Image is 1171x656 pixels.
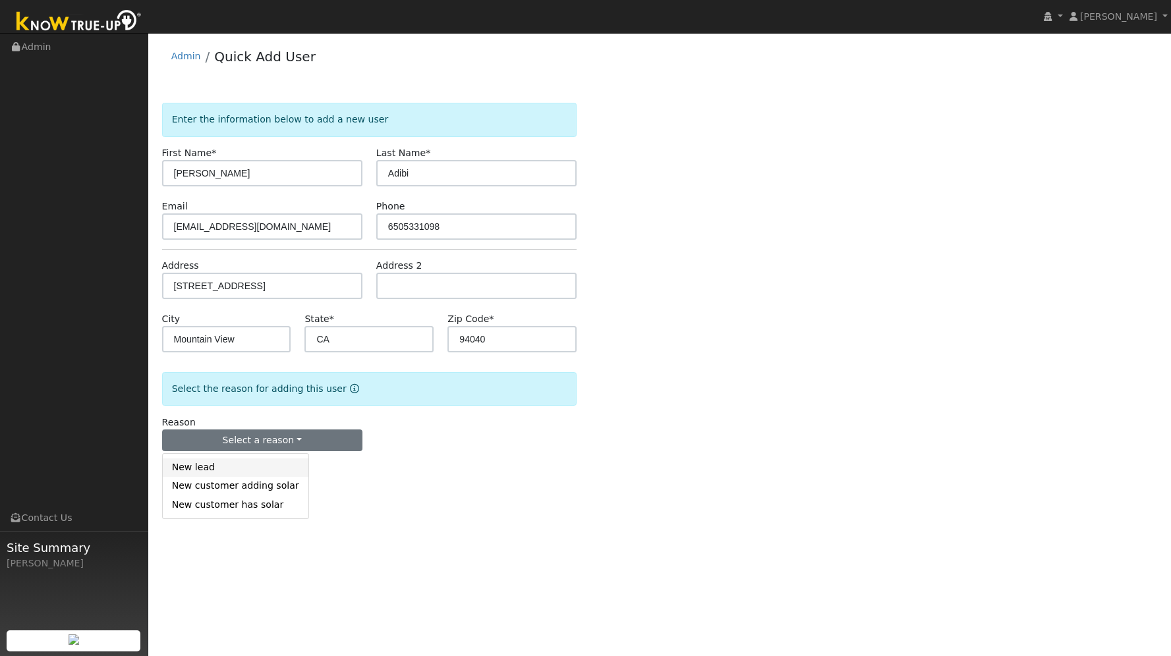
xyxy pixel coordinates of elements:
[162,259,199,273] label: Address
[171,51,201,61] a: Admin
[162,200,188,213] label: Email
[376,200,405,213] label: Phone
[162,312,181,326] label: City
[214,49,316,65] a: Quick Add User
[329,314,334,324] span: Required
[163,495,308,514] a: New customer has solar
[347,383,359,394] a: Reason for new user
[10,7,148,37] img: Know True-Up
[7,557,141,570] div: [PERSON_NAME]
[69,634,79,645] img: retrieve
[162,416,196,429] label: Reason
[163,458,308,477] a: New lead
[304,312,333,326] label: State
[163,477,308,495] a: New customer adding solar
[7,539,141,557] span: Site Summary
[376,259,422,273] label: Address 2
[1080,11,1157,22] span: [PERSON_NAME]
[376,146,430,160] label: Last Name
[162,103,577,136] div: Enter the information below to add a new user
[489,314,494,324] span: Required
[162,372,577,406] div: Select the reason for adding this user
[162,429,362,452] button: Select a reason
[162,146,217,160] label: First Name
[212,148,216,158] span: Required
[447,312,494,326] label: Zip Code
[426,148,430,158] span: Required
